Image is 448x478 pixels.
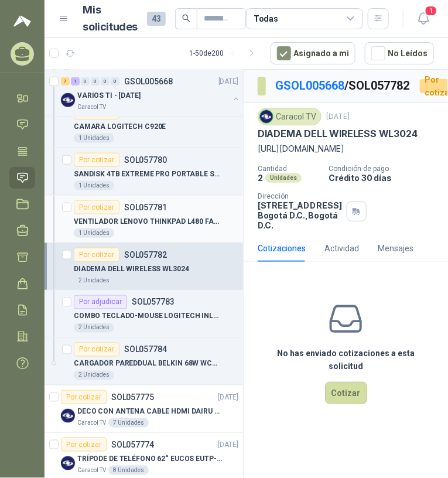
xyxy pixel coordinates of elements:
[258,192,342,200] p: Dirección
[124,156,167,164] p: SOL057780
[45,243,243,291] a: Por cotizarSOL057782DIADEMA DELL WIRELESS WL30242 Unidades
[182,14,190,22] span: search
[74,311,220,322] p: COMBO TECLADO-MOUSE LOGITECH INLAM MK295
[74,248,119,262] div: Por cotizar
[77,406,223,417] p: DECO CON ANTENA CABLE HDMI DAIRU DR90014
[101,77,110,86] div: 0
[413,8,434,29] button: 1
[124,346,167,354] p: SOL057784
[77,103,106,112] p: Caracol TV
[147,12,166,26] span: 43
[77,90,141,101] p: VARIOS TI - [DATE]
[271,42,355,64] button: Asignado a mi
[61,77,70,86] div: 7
[71,77,80,86] div: 1
[218,76,238,87] p: [DATE]
[189,44,261,63] div: 1 - 50 de 200
[61,409,75,423] img: Company Logo
[329,173,443,183] p: Crédito 30 días
[83,2,138,36] h1: Mis solicitudes
[74,371,114,380] div: 2 Unidades
[258,242,306,255] div: Cotizaciones
[74,134,114,143] div: 1 Unidades
[74,228,114,238] div: 1 Unidades
[124,203,167,211] p: SOL057781
[74,153,119,167] div: Por cotizar
[77,466,106,475] p: Caracol TV
[258,128,418,140] p: DIADEMA DELL WIRELESS WL3024
[260,110,273,123] img: Company Logo
[325,382,367,404] button: Cotizar
[258,165,319,173] p: Cantidad
[265,173,302,183] div: Unidades
[74,343,119,357] div: Por cotizar
[124,77,173,86] p: GSOL005668
[74,121,166,132] p: CAMARA LOGITECH C920E
[61,390,107,404] div: Por cotizar
[74,276,114,285] div: 2 Unidades
[74,169,220,180] p: SANDISK 4TB EXTREME PRO PORTABLE SSD V2
[254,12,278,25] div: Todas
[329,165,443,173] p: Condición de pago
[45,291,243,338] a: Por adjudicarSOL057783COMBO TECLADO-MOUSE LOGITECH INLAM MK2952 Unidades
[111,77,119,86] div: 0
[13,14,31,28] img: Logo peakr
[61,456,75,470] img: Company Logo
[74,295,127,309] div: Por adjudicar
[77,453,223,465] p: TRÍPODE DE TELÉFONO 62“ EUCOS EUTP-010
[258,108,322,125] div: Caracol TV
[74,181,114,190] div: 1 Unidades
[258,142,434,155] p: [URL][DOMAIN_NAME]
[77,418,106,428] p: Caracol TV
[273,347,419,373] h3: No has enviado cotizaciones a esta solicitud
[111,393,154,401] p: SOL057775
[326,111,350,122] p: [DATE]
[132,298,175,306] p: SOL057783
[45,385,243,433] a: Por cotizarSOL057775[DATE] Company LogoDECO CON ANTENA CABLE HDMI DAIRU DR90014Caracol TV7 Unidades
[61,74,241,112] a: 7 1 0 0 0 0 GSOL005668[DATE] Company LogoVARIOS TI - [DATE]Caracol TV
[61,438,107,452] div: Por cotizar
[74,323,114,333] div: 2 Unidades
[61,93,75,107] img: Company Logo
[108,418,149,428] div: 7 Unidades
[45,101,243,148] a: Por cotizarSOL057779CAMARA LOGITECH C920E1 Unidades
[74,264,189,275] p: DIADEMA DELL WIRELESS WL3024
[45,148,243,196] a: Por cotizarSOL057780SANDISK 4TB EXTREME PRO PORTABLE SSD V21 Unidades
[45,196,243,243] a: Por cotizarSOL057781VENTILADOR LENOVO THINKPAD L480 FAN12121 Unidades
[324,242,359,255] div: Actividad
[258,173,263,183] p: 2
[74,200,119,214] div: Por cotizar
[74,358,220,370] p: CARGADOR PAREDDUAL BELKIN 68W WCH003DQWH
[258,200,342,230] p: [STREET_ADDRESS] Bogotá D.C. , Bogotá D.C.
[365,42,434,64] button: No Leídos
[91,77,100,86] div: 0
[218,439,238,450] p: [DATE]
[275,78,344,93] a: GSOL005668
[74,216,220,227] p: VENTILADOR LENOVO THINKPAD L480 FAN1212
[378,242,413,255] div: Mensajes
[218,392,238,403] p: [DATE]
[275,77,411,95] p: / SOL057782
[81,77,90,86] div: 0
[111,441,154,449] p: SOL057774
[425,5,437,16] span: 1
[108,466,149,475] div: 8 Unidades
[124,251,167,259] p: SOL057782
[45,338,243,385] a: Por cotizarSOL057784CARGADOR PAREDDUAL BELKIN 68W WCH003DQWH2 Unidades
